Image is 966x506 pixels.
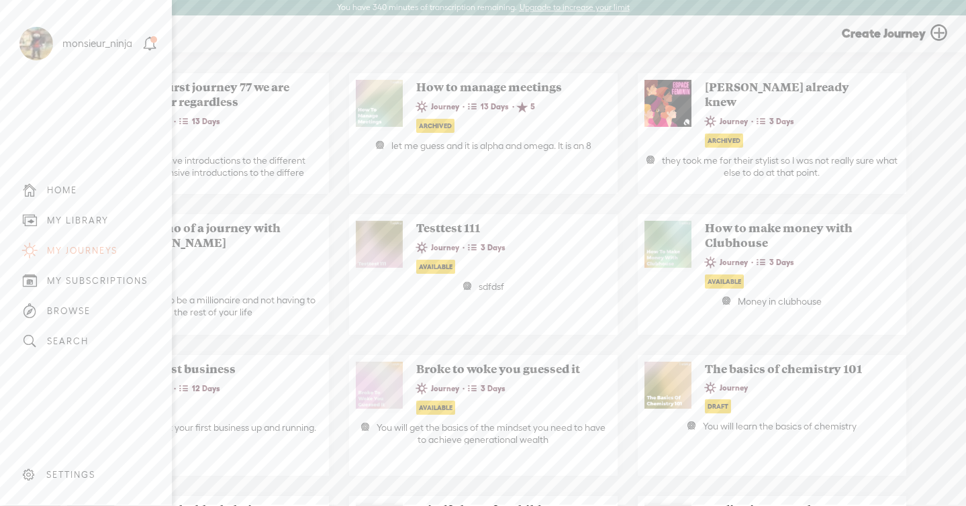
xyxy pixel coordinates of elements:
div: SEARCH [47,336,89,347]
div: MY LIBRARY [47,215,109,226]
div: SETTINGS [46,469,95,480]
div: monsieur_ninja [62,37,132,50]
div: HOME [47,185,77,196]
div: MY JOURNEYS [47,245,117,256]
div: BROWSE [47,305,91,317]
div: MY SUBSCRIPTIONS [47,275,148,287]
